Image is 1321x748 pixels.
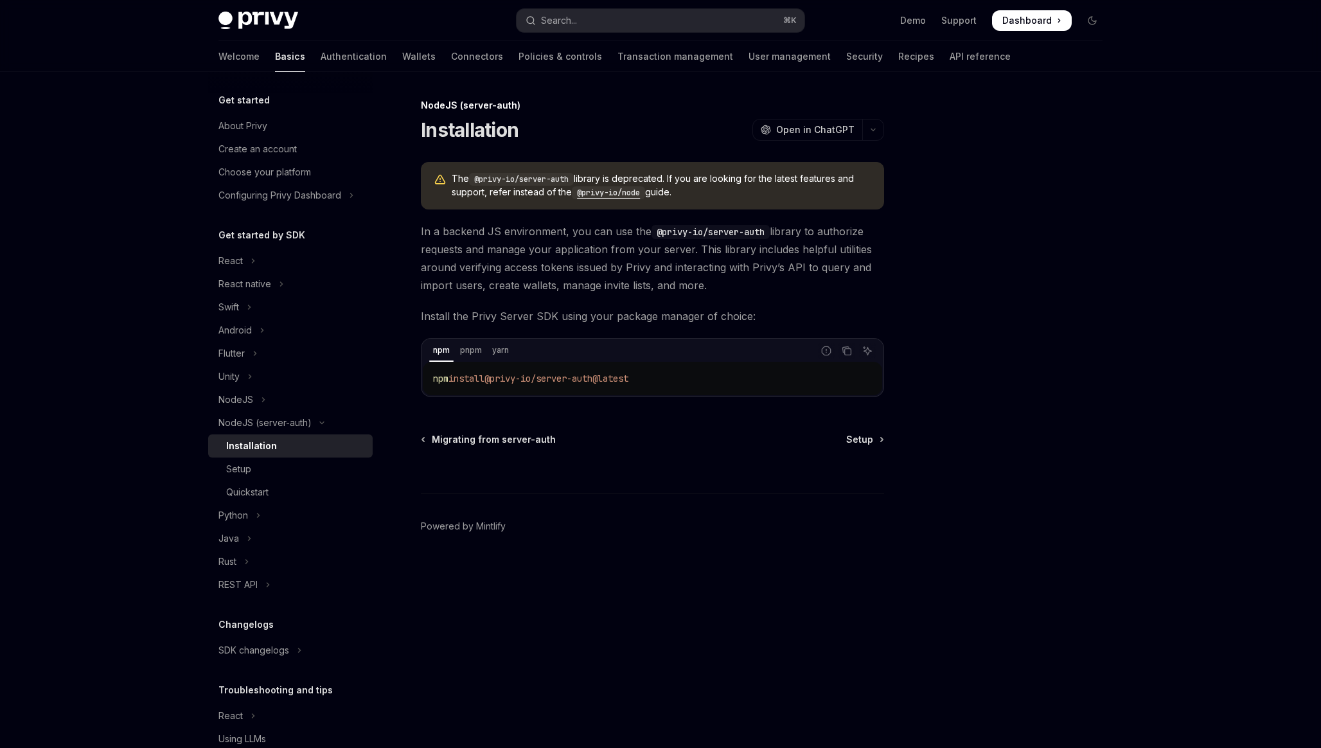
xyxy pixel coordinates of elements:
a: API reference [950,41,1011,72]
a: Dashboard [992,10,1072,31]
a: Quickstart [208,481,373,504]
button: Toggle React native section [208,272,373,296]
a: About Privy [208,114,373,138]
button: Ask AI [859,343,876,359]
a: Welcome [218,41,260,72]
div: NodeJS [218,392,253,407]
button: Copy the contents from the code block [838,343,855,359]
button: Toggle Android section [208,319,373,342]
button: Toggle Flutter section [208,342,373,365]
button: Toggle Python section [208,504,373,527]
svg: Warning [434,174,447,186]
div: Swift [218,299,239,315]
button: Toggle Swift section [208,296,373,319]
div: Configuring Privy Dashboard [218,188,341,203]
span: The library is deprecated. If you are looking for the latest features and support, refer instead ... [452,172,871,199]
a: Security [846,41,883,72]
span: Setup [846,433,873,446]
button: Report incorrect code [818,343,835,359]
a: Policies & controls [519,41,602,72]
div: REST API [218,577,258,592]
span: npm [433,373,448,384]
div: SDK changelogs [218,643,289,658]
span: Migrating from server-auth [432,433,556,446]
button: Toggle SDK changelogs section [208,639,373,662]
div: Python [218,508,248,523]
button: Toggle Java section [208,527,373,550]
a: Support [941,14,977,27]
button: Toggle NodeJS section [208,388,373,411]
span: ⌘ K [783,15,797,26]
h5: Get started [218,93,270,108]
span: Dashboard [1002,14,1052,27]
div: Choose your platform [218,165,311,180]
div: Search... [541,13,577,28]
div: Flutter [218,346,245,361]
button: Open in ChatGPT [752,119,862,141]
div: NodeJS (server-auth) [421,99,884,112]
div: Create an account [218,141,297,157]
span: Install the Privy Server SDK using your package manager of choice: [421,307,884,325]
a: Wallets [402,41,436,72]
a: Setup [208,458,373,481]
code: @privy-io/server-auth [652,225,770,239]
div: Java [218,531,239,546]
button: Open search [517,9,804,32]
div: NodeJS (server-auth) [218,415,312,431]
a: Setup [846,433,883,446]
a: Create an account [208,138,373,161]
button: Toggle Configuring Privy Dashboard section [208,184,373,207]
a: Installation [208,434,373,458]
div: Using LLMs [218,731,266,747]
div: React [218,253,243,269]
a: Migrating from server-auth [422,433,556,446]
code: @privy-io/server-auth [469,173,574,186]
button: Toggle NodeJS (server-auth) section [208,411,373,434]
div: Android [218,323,252,338]
a: Recipes [898,41,934,72]
button: Toggle Unity section [208,365,373,388]
img: dark logo [218,12,298,30]
a: Transaction management [617,41,733,72]
a: @privy-io/node [572,186,645,197]
h1: Installation [421,118,519,141]
a: User management [749,41,831,72]
div: Unity [218,369,240,384]
div: Installation [226,438,277,454]
div: React [218,708,243,724]
div: About Privy [218,118,267,134]
span: @privy-io/server-auth@latest [484,373,628,384]
div: npm [429,343,454,358]
span: install [448,373,484,384]
a: Basics [275,41,305,72]
span: Open in ChatGPT [776,123,855,136]
button: Toggle React section [208,704,373,727]
button: Toggle dark mode [1082,10,1103,31]
div: React native [218,276,271,292]
a: Demo [900,14,926,27]
a: Choose your platform [208,161,373,184]
div: Setup [226,461,251,477]
h5: Troubleshooting and tips [218,682,333,698]
div: pnpm [456,343,486,358]
code: @privy-io/node [572,186,645,199]
a: Connectors [451,41,503,72]
div: Quickstart [226,485,269,500]
a: Authentication [321,41,387,72]
div: Rust [218,554,236,569]
a: Powered by Mintlify [421,520,506,533]
button: Toggle REST API section [208,573,373,596]
h5: Changelogs [218,617,274,632]
button: Toggle React section [208,249,373,272]
span: In a backend JS environment, you can use the library to authorize requests and manage your applic... [421,222,884,294]
h5: Get started by SDK [218,227,305,243]
button: Toggle Rust section [208,550,373,573]
div: yarn [488,343,513,358]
